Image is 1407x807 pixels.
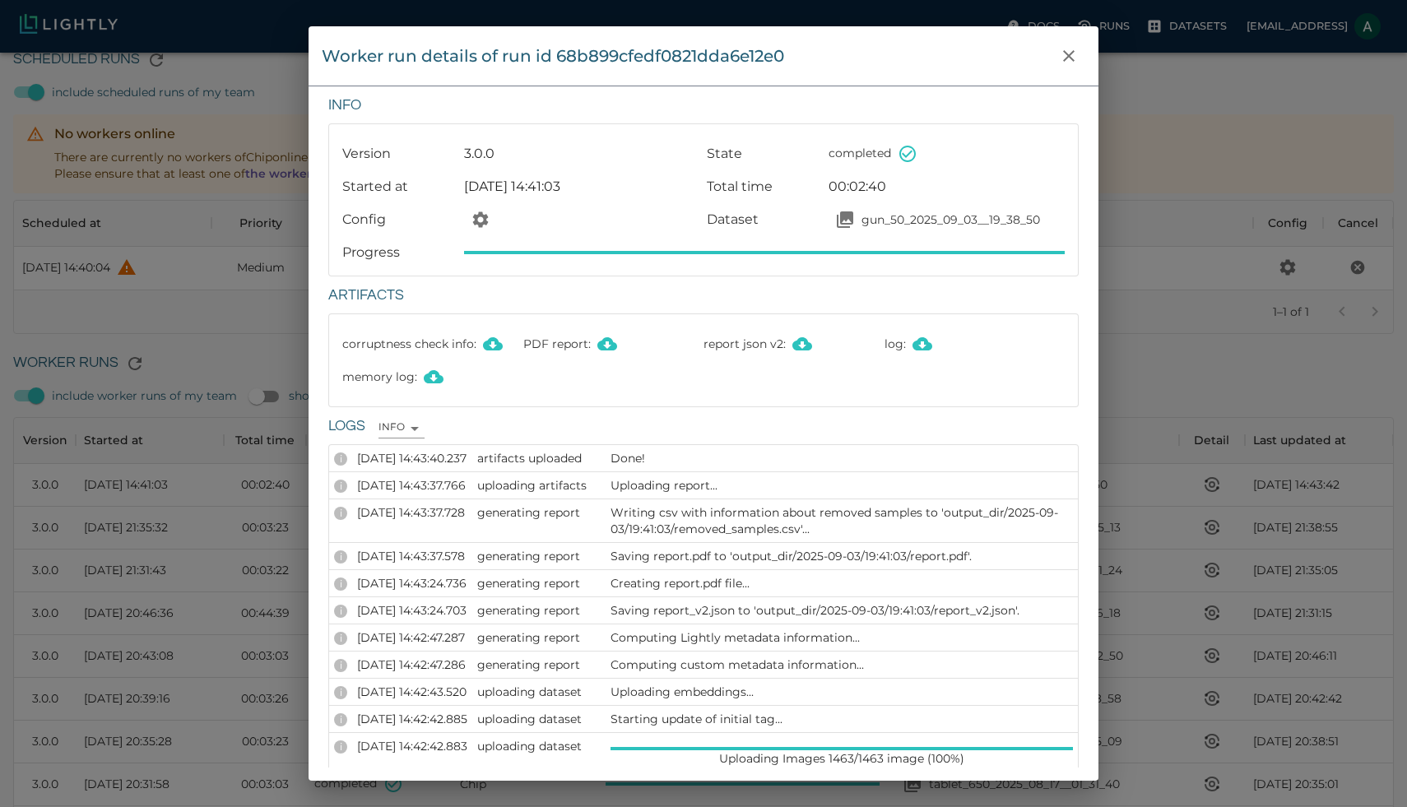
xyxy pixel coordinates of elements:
[328,93,1079,118] h6: Info
[611,504,1073,537] p: Writing csv with information about removed samples to 'output_dir/2025-09-03/19:41:03/removed_sam...
[334,632,347,645] div: INFO
[477,548,601,564] p: generating report
[611,629,1073,646] p: Computing Lightly metadata information...
[703,327,885,360] p: report json v2 :
[357,738,467,754] p: [DATE] 14:42:42.883
[1052,39,1085,72] button: close
[342,177,457,197] p: Started at
[322,43,784,69] div: Worker run details of run id 68b899cfedf0821dda6e12e0
[357,711,467,727] p: [DATE] 14:42:42.885
[611,711,1073,727] p: Starting update of initial tag...
[707,210,822,230] p: Dataset
[829,179,886,194] time: 00:02:40
[885,327,1066,360] p: log :
[328,414,365,439] h6: Logs
[829,203,1065,236] a: Open your dataset gun_50_2025_09_03__19_38_50gun_50_2025_09_03__19_38_50
[477,656,601,673] p: generating report
[611,684,1073,700] p: Uploading embeddings...
[477,629,601,646] p: generating report
[334,740,347,754] div: INFO
[334,452,347,466] div: INFO
[477,477,601,494] p: uploading artifacts
[342,144,457,164] p: Version
[464,179,560,194] span: [DATE] 14:41:03
[611,602,1073,619] p: Saving report_v2.json to 'output_dir/2025-09-03/19:41:03/report_v2.json'.
[357,629,467,646] p: [DATE] 14:42:47.287
[357,450,467,466] p: [DATE] 14:43:40.237
[477,575,601,591] p: generating report
[378,419,425,438] div: INFO
[477,684,601,700] p: uploading dataset
[719,750,964,767] p: Uploading Images 1463/1463 image (100%)
[523,327,704,360] p: PDF report :
[334,605,347,618] div: INFO
[457,137,700,164] div: 3.0.0
[334,507,347,520] div: INFO
[357,504,467,521] p: [DATE] 14:43:37.728
[906,327,939,360] button: Download log
[334,480,347,493] div: INFO
[477,602,601,619] p: generating report
[861,211,1040,228] p: gun_50_2025_09_03__19_38_50
[334,659,347,672] div: INFO
[891,137,924,170] button: State set to COMPLETED
[611,450,1073,466] p: Done!
[342,327,523,360] p: corruptness check info :
[357,477,467,494] p: [DATE] 14:43:37.766
[357,548,467,564] p: [DATE] 14:43:37.578
[707,144,822,164] p: State
[611,656,1073,673] p: Computing custom metadata information...
[357,575,467,591] p: [DATE] 14:43:24.736
[342,360,523,393] p: memory log :
[357,656,467,673] p: [DATE] 14:42:47.286
[476,327,509,360] button: Download corruptness check info
[477,504,601,521] p: generating report
[334,713,347,726] div: INFO
[342,210,457,230] p: Config
[334,577,347,591] div: INFO
[829,203,861,236] button: Open your dataset gun_50_2025_09_03__19_38_50
[417,360,450,393] button: Download memory log
[342,243,457,262] p: Progress
[829,146,891,160] span: completed
[591,327,624,360] button: Download PDF report
[357,602,467,619] p: [DATE] 14:43:24.703
[328,283,1079,308] h6: Artifacts
[707,177,822,197] p: Total time
[786,327,819,360] button: Download report json v2
[611,548,1073,564] p: Saving report.pdf to 'output_dir/2025-09-03/19:41:03/report.pdf'.
[611,477,1073,494] p: Uploading report...
[357,684,467,700] p: [DATE] 14:42:43.520
[334,686,347,699] div: INFO
[477,450,601,466] p: artifacts uploaded
[334,550,347,564] div: INFO
[477,711,601,727] p: uploading dataset
[477,738,601,754] p: uploading dataset
[611,575,1073,591] p: Creating report.pdf file...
